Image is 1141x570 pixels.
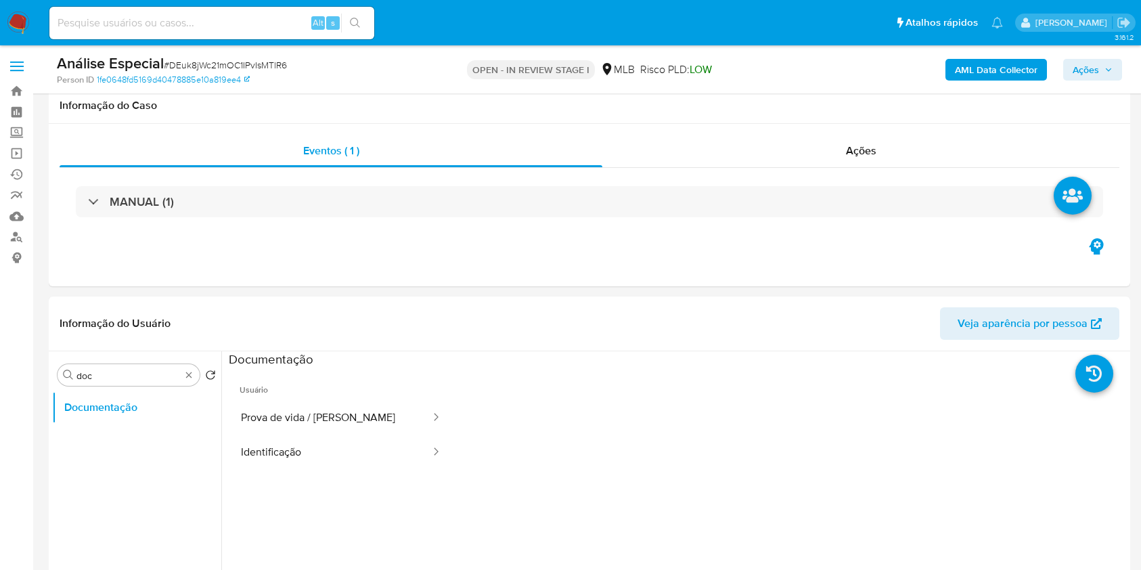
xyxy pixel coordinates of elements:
b: Person ID [57,74,94,86]
h1: Informação do Usuário [60,317,171,330]
h3: MANUAL (1) [110,194,174,209]
p: OPEN - IN REVIEW STAGE I [467,60,595,79]
input: Procurar [76,370,181,382]
b: AML Data Collector [955,59,1037,81]
button: Ações [1063,59,1122,81]
a: Sair [1117,16,1131,30]
button: Documentação [52,391,221,424]
span: Alt [313,16,323,29]
span: Ações [1073,59,1099,81]
button: Veja aparência por pessoa [940,307,1119,340]
a: 1fe0648fd5169d40478885e10a819ee4 [97,74,250,86]
p: ana.conceicao@mercadolivre.com [1035,16,1112,29]
button: search-icon [341,14,369,32]
span: Ações [846,143,876,158]
a: Notificações [991,17,1003,28]
div: MLB [600,62,635,77]
span: s [331,16,335,29]
input: Pesquise usuários ou casos... [49,14,374,32]
button: Retornar ao pedido padrão [205,370,216,385]
h1: Informação do Caso [60,99,1119,112]
button: AML Data Collector [945,59,1047,81]
button: Procurar [63,370,74,380]
div: MANUAL (1) [76,186,1103,217]
span: Eventos ( 1 ) [303,143,359,158]
span: Risco PLD: [640,62,712,77]
span: # DEuk8jWc21mOC1IPvIsMTlR6 [164,58,287,72]
button: Apagar busca [183,370,194,380]
span: Atalhos rápidos [905,16,978,30]
b: Análise Especial [57,52,164,74]
span: LOW [690,62,712,77]
span: Veja aparência por pessoa [958,307,1088,340]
